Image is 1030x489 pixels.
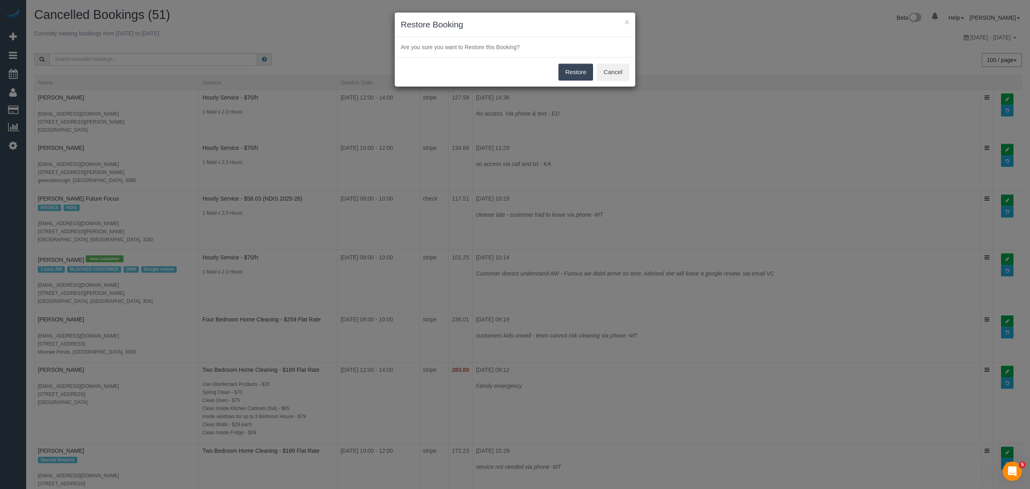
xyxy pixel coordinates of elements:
button: × [624,18,629,26]
span: Are you sure you want to Restore this Booking? [401,44,520,50]
h3: Restore Booking [401,19,629,31]
button: Cancel [597,64,629,81]
iframe: Intercom live chat [1003,462,1022,481]
button: Restore [558,64,593,81]
span: 5 [1019,462,1026,468]
sui-modal: Restore Booking [395,12,635,87]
